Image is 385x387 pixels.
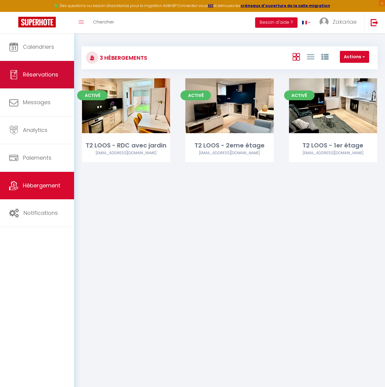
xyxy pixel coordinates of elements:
[333,18,357,26] span: Zakariae
[82,150,170,156] div: Airbnb
[371,19,378,26] img: logout
[180,91,211,100] span: Activé
[98,51,147,65] h3: 3 Hébergements
[23,154,52,162] span: Paiements
[88,12,119,33] a: Chercher
[241,3,330,8] a: créneaux d'ouverture de la salle migration
[23,43,54,51] span: Calendriers
[293,51,300,62] a: Vue en Box
[18,17,56,27] img: Super Booking
[5,2,23,21] button: Ouvrir le widget de chat LiveChat
[289,150,377,156] div: Airbnb
[289,141,377,150] div: T2 LOOS - 1er étage
[321,51,329,62] a: Vue par Groupe
[340,51,369,63] button: Actions
[315,12,364,33] a: ... Zakariae
[307,51,314,62] a: Vue en Liste
[185,141,273,150] div: T2 LOOS - 2eme étage
[82,141,170,150] div: T2 LOOS - RDC avec jardin
[23,71,58,78] span: Réservations
[23,182,60,189] span: Hébergement
[255,17,298,28] button: Besoin d'aide ?
[23,98,51,106] span: Messages
[77,91,108,100] span: Activé
[208,3,213,8] a: ICI
[23,126,48,134] span: Analytics
[23,209,58,217] span: Notifications
[284,91,315,100] span: Activé
[319,17,329,27] img: ...
[93,19,114,25] span: Chercher
[185,150,273,156] div: Airbnb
